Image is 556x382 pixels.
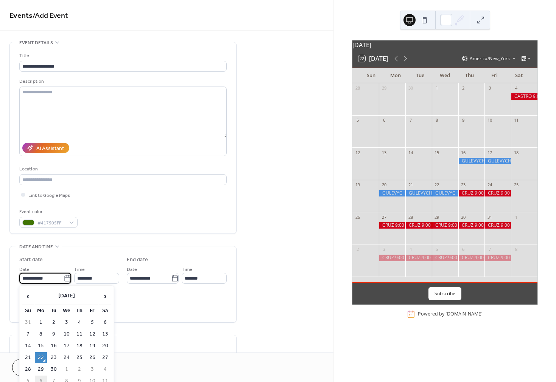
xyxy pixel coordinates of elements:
div: CRUZ 9:00 am [458,222,485,229]
th: [DATE] [35,288,98,305]
td: 12 [86,329,98,340]
div: 6 [381,118,387,123]
td: 29 [35,364,47,375]
div: Location [19,165,225,173]
th: Mo [35,305,47,316]
div: 7 [408,118,413,123]
div: 12 [355,150,360,155]
div: 3 [487,85,492,91]
div: CRUZ 9:00 am [432,222,458,229]
th: We [61,305,73,316]
td: 9 [48,329,60,340]
td: 16 [48,340,60,351]
div: 20 [381,182,387,188]
td: 4 [99,364,111,375]
div: CRUZ 9:00 am [405,255,432,261]
button: 22[DATE] [356,53,391,64]
td: 3 [61,317,73,328]
div: 4 [408,246,413,252]
button: Subscribe [428,287,461,300]
td: 11 [73,329,86,340]
div: 26 [355,214,360,220]
th: Sa [99,305,111,316]
div: GULEVYCH [458,158,485,164]
div: 2 [461,85,466,91]
td: 31 [22,317,34,328]
div: 29 [434,214,440,220]
div: GULEVYCH [432,190,458,196]
div: GULEVYCH [405,190,432,196]
span: › [100,289,111,304]
div: 18 [513,150,519,155]
td: 1 [35,317,47,328]
td: 27 [99,352,111,363]
div: 16 [461,150,466,155]
span: Time [74,266,85,274]
div: End date [127,256,148,264]
div: AI Assistant [36,145,64,153]
div: 23 [461,182,466,188]
div: Event color [19,208,76,216]
div: 14 [408,150,413,155]
div: CRUZ 9:00 am [379,255,405,261]
th: Fr [86,305,98,316]
th: Tu [48,305,60,316]
td: 14 [22,340,34,351]
div: Mon [383,68,408,83]
div: CRUZ 9:00 am [405,222,432,229]
a: [DOMAIN_NAME] [445,311,483,317]
div: 8 [434,118,440,123]
div: Sat [507,68,531,83]
div: Description [19,77,225,85]
div: 27 [381,214,387,220]
span: ‹ [22,289,34,304]
div: Tue [408,68,433,83]
td: 26 [86,352,98,363]
div: 15 [434,150,440,155]
button: Cancel [12,359,59,376]
td: 2 [73,364,86,375]
td: 2 [48,317,60,328]
td: 8 [35,329,47,340]
div: CRUZ 9:00 am [458,255,485,261]
td: 10 [61,329,73,340]
div: 24 [487,182,492,188]
div: Sun [358,68,383,83]
span: Date and time [19,243,53,251]
div: 21 [408,182,413,188]
div: 5 [355,118,360,123]
th: Th [73,305,86,316]
td: 7 [22,329,34,340]
span: #417505FF [37,219,65,227]
a: Events [9,8,33,23]
div: CRUZ 9:00 am [379,222,405,229]
div: 8 [513,246,519,252]
div: 29 [381,85,387,91]
div: Wed [433,68,457,83]
td: 1 [61,364,73,375]
div: CRUZ 9:00 am [484,190,511,196]
td: 20 [99,340,111,351]
span: Link to Google Maps [28,192,70,200]
div: 4 [513,85,519,91]
td: 23 [48,352,60,363]
div: 19 [355,182,360,188]
div: 25 [513,182,519,188]
div: CASTRO 9:00 AM [511,93,537,100]
td: 25 [73,352,86,363]
button: AI Assistant [22,143,69,153]
div: 9 [461,118,466,123]
div: CRUZ 9:00 am [484,255,511,261]
div: Fri [482,68,507,83]
div: 17 [487,150,492,155]
div: CRUZ 9:00 am [458,190,485,196]
div: 3 [381,246,387,252]
div: 1 [513,214,519,220]
div: 1 [434,85,440,91]
td: 30 [48,364,60,375]
div: 31 [487,214,492,220]
div: 28 [355,85,360,91]
td: 28 [22,364,34,375]
span: / Add Event [33,8,68,23]
td: 3 [86,364,98,375]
